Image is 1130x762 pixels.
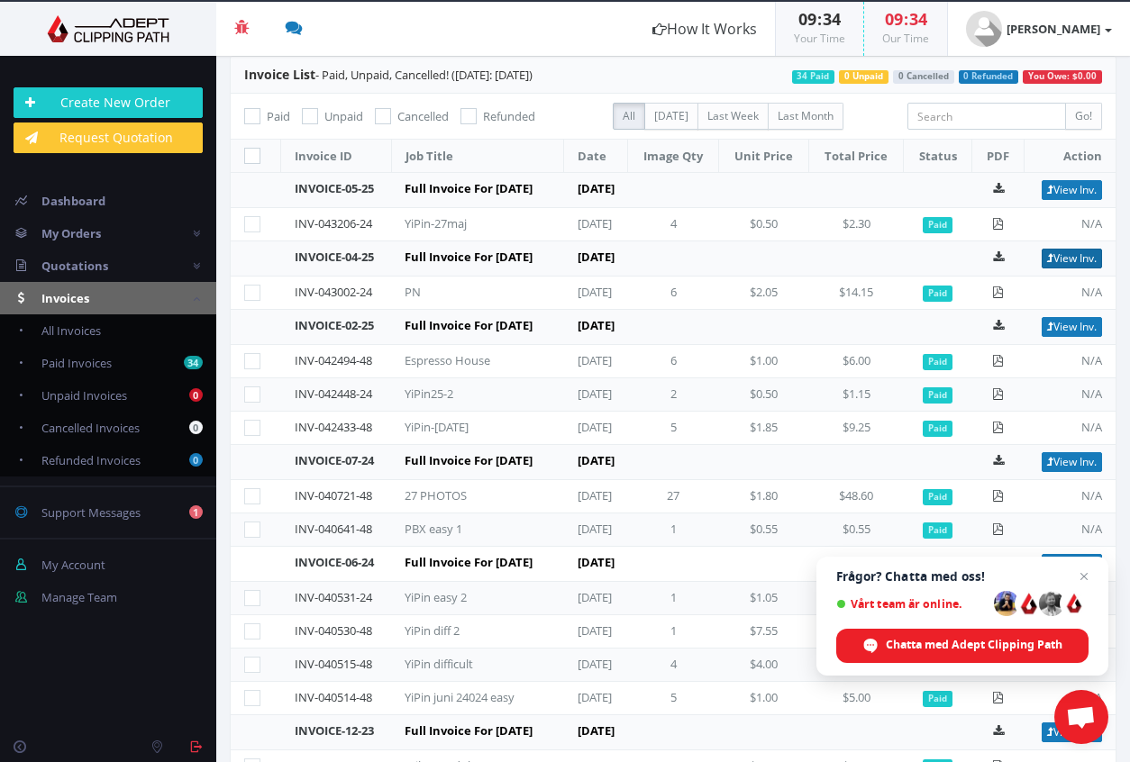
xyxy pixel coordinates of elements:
span: You Owe: $0.00 [1023,70,1102,84]
td: 6 [628,345,719,378]
span: Paid Invoices [41,355,112,371]
img: Adept Graphics [14,15,203,42]
th: Total Price [809,140,904,173]
td: [DATE] [564,208,628,241]
td: 4 [628,208,719,241]
td: 2 [628,378,719,412]
span: 34 [823,8,841,30]
td: 1 [628,582,719,615]
td: [DATE] [564,412,628,445]
div: YiPin difficult [405,656,551,673]
td: [DATE] [564,445,719,480]
td: [DATE] [564,649,628,682]
span: Paid [923,354,952,370]
span: Unpaid [324,108,363,124]
a: INV-040721-48 [295,487,372,503]
td: $9.25 [809,412,904,445]
td: $6.00 [809,345,904,378]
td: [DATE] [564,682,628,715]
div: YiPin juni 24024 easy [405,689,551,706]
td: $1.85 [719,412,809,445]
span: Paid [923,286,952,302]
span: Cancelled Invoices [41,420,140,436]
span: - Paid, Unpaid, Cancelled! ([DATE]: [DATE]) [244,67,533,83]
a: INV-042433-48 [295,419,372,435]
small: Your Time [794,31,845,46]
span: Unpaid Invoices [41,387,127,404]
td: N/A [1025,682,1116,715]
th: Job Title [391,140,564,173]
td: Full Invoice For [DATE] [391,547,564,582]
td: $0.55 [809,513,904,547]
th: PDF [972,140,1025,173]
td: Full Invoice For [DATE] [391,715,564,750]
a: Request Quotation [14,122,203,153]
a: INV-043206-24 [295,215,372,231]
a: INVOICE-04-25 [295,249,374,265]
span: My Orders [41,225,101,241]
th: Action [1025,140,1116,173]
td: 27 [628,480,719,513]
span: Paid [267,108,290,124]
td: $0.50 [719,208,809,241]
a: View Inv. [1042,554,1102,574]
td: Full Invoice For [DATE] [391,173,564,208]
a: INVOICE-07-24 [295,452,374,468]
label: Last Month [768,103,843,130]
td: 5 [628,682,719,715]
a: INV-042494-48 [295,352,372,368]
div: YiPin diff 2 [405,622,551,640]
td: [DATE] [564,547,719,582]
span: Refunded [483,108,535,124]
td: $7.55 [809,615,904,649]
td: N/A [1025,208,1116,241]
a: INV-040514-48 [295,689,372,705]
td: $7.55 [719,615,809,649]
td: [DATE] [564,715,719,750]
td: Full Invoice For [DATE] [391,445,564,480]
span: Vårt team är online. [836,597,988,611]
th: Image Qty [628,140,719,173]
td: [DATE] [564,582,628,615]
a: Öppna chatt [1054,690,1108,744]
a: INVOICE-06-24 [295,554,374,570]
td: N/A [1025,277,1116,310]
td: $1.05 [719,582,809,615]
b: 34 [184,356,203,369]
td: Full Invoice For [DATE] [391,310,564,345]
td: N/A [1025,513,1116,547]
td: N/A [1025,378,1116,412]
a: INV-040641-48 [295,521,372,537]
span: Paid [923,691,952,707]
a: View Inv. [1042,452,1102,472]
span: Chatta med Adept Clipping Path [836,629,1089,663]
td: 5 [628,412,719,445]
span: Chatta med Adept Clipping Path [886,637,1062,653]
div: PN [405,284,551,301]
td: $1.00 [719,682,809,715]
span: Paid [923,387,952,404]
td: $1.80 [719,480,809,513]
a: INVOICE-12-23 [295,722,374,739]
a: View Inv. [1042,180,1102,200]
span: Invoice List [244,66,315,83]
td: [DATE] [564,277,628,310]
input: Search [907,103,1066,130]
span: Quotations [41,258,108,274]
td: $2.30 [809,208,904,241]
span: 34 [909,8,927,30]
th: Invoice ID [281,140,392,173]
a: INV-040515-48 [295,656,372,672]
span: Cancelled [397,108,449,124]
th: Status [904,140,972,173]
span: All Invoices [41,322,101,339]
td: $2.05 [719,277,809,310]
span: 0 Refunded [959,70,1019,84]
b: 0 [189,388,203,402]
span: 09 [798,8,816,30]
div: Espresso House [405,352,551,369]
span: 0 Cancelled [893,70,954,84]
label: [DATE] [644,103,698,130]
span: Support Messages [41,504,141,521]
td: $0.55 [719,513,809,547]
